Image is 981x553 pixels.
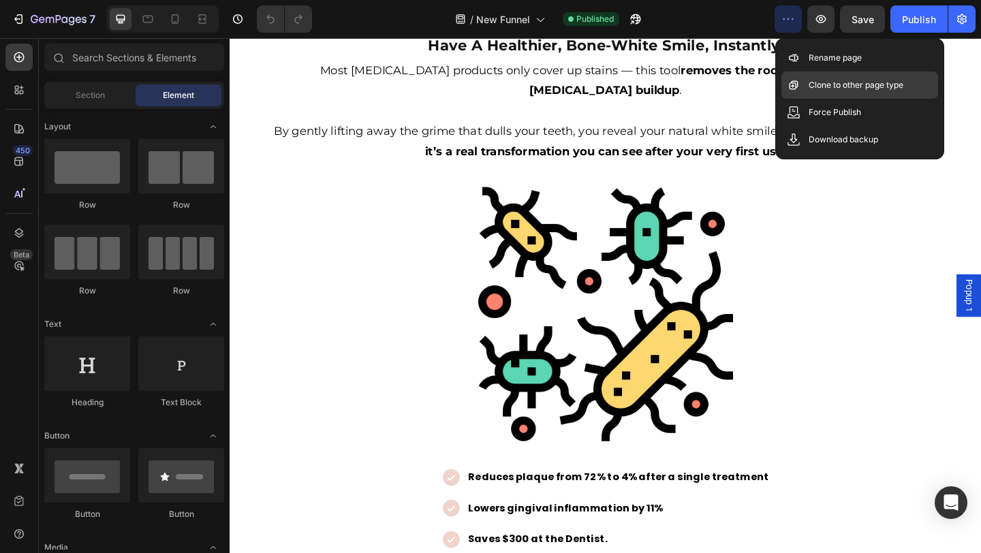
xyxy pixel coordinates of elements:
[260,469,587,485] span: Reduces plaque from 72% to 4% after a single treatment
[138,285,224,297] div: Row
[470,12,473,27] span: /
[98,27,490,42] span: Most [MEDICAL_DATA] products only cover up stains — this tool
[44,396,130,409] div: Heading
[809,106,861,119] p: Force Publish
[576,13,614,25] span: Published
[44,285,130,297] div: Row
[902,12,936,27] div: Publish
[13,145,33,156] div: 450
[809,133,878,146] p: Download backup
[852,14,874,25] span: Save
[260,503,471,519] span: Lowers gingival inflammation by 11%
[202,116,224,138] span: Toggle open
[202,425,224,447] span: Toggle open
[202,313,224,335] span: Toggle open
[257,5,312,33] div: Undo/Redo
[138,199,224,211] div: Row
[840,5,885,33] button: Save
[44,430,69,442] span: Button
[138,508,224,520] div: Button
[44,318,61,330] span: Text
[489,49,492,64] span: .
[5,5,102,33] button: 7
[89,11,95,27] p: 7
[44,508,130,520] div: Button
[138,396,224,409] div: Text Block
[809,51,862,65] p: Rename page
[163,89,194,101] span: Element
[266,157,551,443] img: gempages_498030020057367433-a4189de9-78ea-4feb-b084-e890dafa6ba0.webp
[890,5,948,33] button: Publish
[44,44,224,71] input: Search Sections & Elements
[797,262,811,298] span: Popup 1
[10,249,33,260] div: Beta
[809,78,903,92] p: Clone to other page type
[490,27,571,42] strong: removes the
[44,199,130,211] div: Row
[230,38,981,553] iframe: Design area
[44,121,71,133] span: Layout
[935,486,967,519] div: Open Intercom Messenger
[260,537,411,552] span: Saves $300 at the Dentist.
[48,93,770,108] span: By gently lifting away the grime that dulls your teeth, you reveal your natural white smile insta...
[476,12,530,27] span: New Funnel
[76,89,105,101] span: Section
[213,116,606,131] strong: it’s a real transformation you can see after your very first use.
